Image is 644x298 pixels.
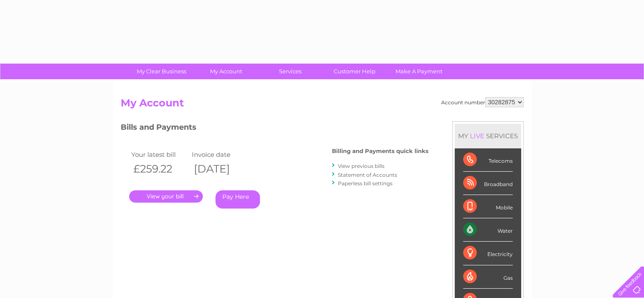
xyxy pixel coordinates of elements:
a: Paperless bill settings [338,180,392,187]
a: Make A Payment [384,64,454,79]
a: Pay Here [216,190,260,209]
th: [DATE] [190,160,251,178]
div: Account number [441,97,524,107]
th: £259.22 [129,160,190,178]
td: Your latest bill [129,149,190,160]
a: My Clear Business [127,64,196,79]
td: Invoice date [190,149,251,160]
div: Electricity [463,242,513,265]
div: LIVE [468,132,486,140]
div: Telecoms [463,148,513,172]
div: Mobile [463,195,513,218]
a: Statement of Accounts [338,172,397,178]
a: View previous bills [338,163,384,169]
div: Broadband [463,172,513,195]
a: Customer Help [320,64,390,79]
div: Water [463,218,513,242]
a: My Account [191,64,261,79]
h3: Bills and Payments [121,121,428,136]
div: Gas [463,265,513,289]
h2: My Account [121,97,524,113]
a: Services [255,64,325,79]
h4: Billing and Payments quick links [332,148,428,154]
a: . [129,190,203,203]
div: MY SERVICES [455,124,521,148]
